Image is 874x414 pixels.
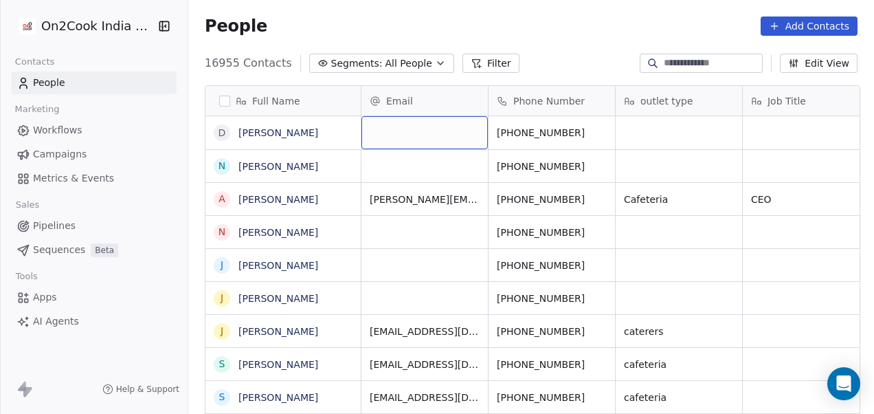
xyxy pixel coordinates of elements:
a: [PERSON_NAME] [238,227,318,238]
button: Add Contacts [761,17,858,36]
div: Open Intercom Messenger [827,367,860,400]
span: People [33,76,65,90]
a: [PERSON_NAME] [238,127,318,138]
span: 16955 Contacts [205,55,292,72]
span: Email [386,94,413,108]
span: All People [385,56,432,71]
a: [PERSON_NAME] [238,326,318,337]
span: cafeteria [624,391,734,404]
span: [EMAIL_ADDRESS][DOMAIN_NAME] [370,358,480,371]
a: Pipelines [11,215,177,237]
span: [PHONE_NUMBER] [497,126,607,140]
span: Pipelines [33,219,76,233]
a: Apps [11,286,177,309]
a: [PERSON_NAME] [238,260,318,271]
a: [PERSON_NAME] [238,392,318,403]
span: Phone Number [513,94,585,108]
span: Help & Support [116,384,179,395]
div: S [219,390,225,404]
span: [PHONE_NUMBER] [497,259,607,272]
span: [PHONE_NUMBER] [497,325,607,338]
div: Job Title [743,86,869,116]
span: Campaigns [33,147,87,162]
span: Job Title [767,94,806,108]
a: People [11,72,177,94]
a: AI Agents [11,310,177,333]
span: caterers [624,325,734,338]
div: Email [361,86,488,116]
span: Full Name [252,94,300,108]
a: [PERSON_NAME] [238,293,318,304]
span: CEO [751,193,861,206]
span: On2Cook India Pvt. Ltd. [41,17,155,35]
span: [EMAIL_ADDRESS][DOMAIN_NAME] [370,325,480,338]
span: [PHONE_NUMBER] [497,391,607,404]
span: [PHONE_NUMBER] [497,358,607,371]
button: Edit View [780,54,858,73]
img: on2cook%20logo-04%20copy.jpg [19,18,36,34]
a: Help & Support [102,384,179,395]
a: [PERSON_NAME] [238,359,318,370]
span: [PHONE_NUMBER] [497,226,607,239]
div: Phone Number [489,86,615,116]
div: D [218,126,226,140]
span: Marketing [9,99,65,120]
span: People [205,16,267,36]
span: [PHONE_NUMBER] [497,292,607,305]
div: N [218,159,225,173]
span: Beta [91,243,118,257]
span: cafeteria [624,358,734,371]
span: Tools [10,266,43,287]
span: Contacts [9,52,60,72]
div: Full Name [205,86,361,116]
a: Workflows [11,119,177,142]
span: [PHONE_NUMBER] [497,160,607,173]
span: [EMAIL_ADDRESS][DOMAIN_NAME] [370,391,480,404]
span: Sequences [33,243,85,257]
a: SequencesBeta [11,239,177,261]
a: [PERSON_NAME] [238,194,318,205]
span: Apps [33,290,57,305]
span: Workflows [33,123,82,138]
div: j [221,258,223,272]
span: [PHONE_NUMBER] [497,193,607,206]
span: outlet type [640,94,693,108]
span: Segments: [331,56,383,71]
a: Campaigns [11,143,177,166]
div: N [218,225,225,239]
div: A [218,192,225,206]
a: [PERSON_NAME] [238,161,318,172]
span: Metrics & Events [33,171,114,186]
div: j [221,324,223,338]
div: outlet type [616,86,742,116]
div: S [219,357,225,371]
span: [PERSON_NAME][EMAIL_ADDRESS][DOMAIN_NAME] [370,193,480,206]
span: AI Agents [33,314,79,329]
span: Cafeteria [624,193,734,206]
button: Filter [462,54,519,73]
div: j [221,291,223,305]
a: Metrics & Events [11,167,177,190]
button: On2Cook India Pvt. Ltd. [16,14,148,38]
span: Sales [10,195,45,215]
